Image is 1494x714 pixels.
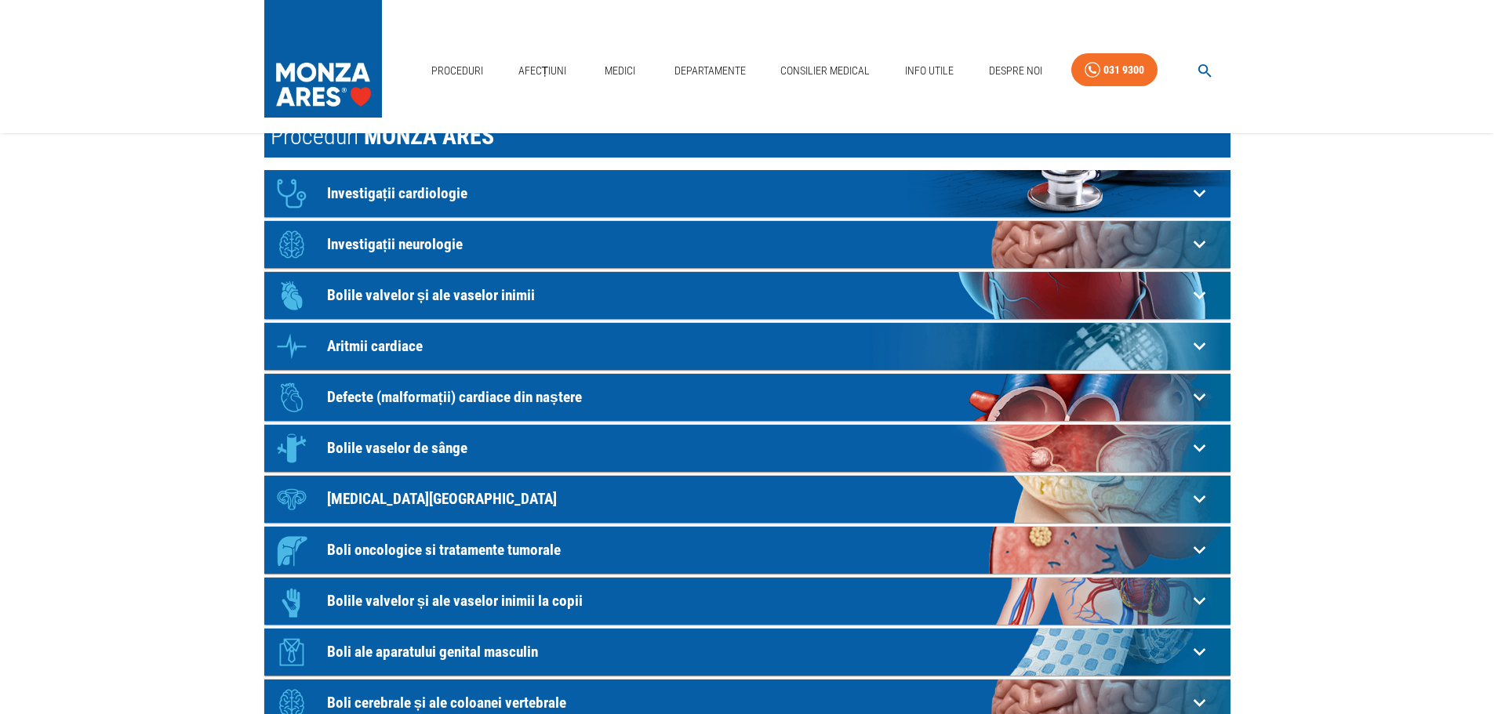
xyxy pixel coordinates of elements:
[264,221,1230,268] div: IconInvestigații neurologie
[264,115,1230,158] h1: Proceduri
[1103,60,1144,80] div: 031 9300
[899,55,960,87] a: Info Utile
[512,55,573,87] a: Afecțiuni
[327,185,1187,201] p: Investigații cardiologie
[268,323,315,370] div: Icon
[327,491,1187,507] p: [MEDICAL_DATA][GEOGRAPHIC_DATA]
[327,593,1187,609] p: Bolile valvelor și ale vaselor inimii la copii
[264,170,1230,217] div: IconInvestigații cardiologie
[268,374,315,421] div: Icon
[268,272,315,319] div: Icon
[327,694,1187,711] p: Boli cerebrale și ale coloanei vertebrale
[268,221,315,268] div: Icon
[268,527,315,574] div: Icon
[268,170,315,217] div: Icon
[327,389,1187,405] p: Defecte (malformații) cardiace din naștere
[327,236,1187,252] p: Investigații neurologie
[264,374,1230,421] div: IconDefecte (malformații) cardiace din naștere
[364,122,494,150] span: MONZA ARES
[268,476,315,523] div: Icon
[268,425,315,472] div: Icon
[774,55,876,87] a: Consilier Medical
[264,578,1230,625] div: IconBolile valvelor și ale vaselor inimii la copii
[264,425,1230,472] div: IconBolile vaselor de sânge
[668,55,752,87] a: Departamente
[268,578,315,625] div: Icon
[264,323,1230,370] div: IconAritmii cardiace
[264,272,1230,319] div: IconBolile valvelor și ale vaselor inimii
[595,55,645,87] a: Medici
[264,476,1230,523] div: Icon[MEDICAL_DATA][GEOGRAPHIC_DATA]
[327,440,1187,456] p: Bolile vaselor de sânge
[327,287,1187,303] p: Bolile valvelor și ale vaselor inimii
[327,542,1187,558] p: Boli oncologice si tratamente tumorale
[264,629,1230,676] div: IconBoli ale aparatului genital masculin
[264,527,1230,574] div: IconBoli oncologice si tratamente tumorale
[983,55,1049,87] a: Despre Noi
[327,643,1187,660] p: Boli ale aparatului genital masculin
[268,629,315,676] div: Icon
[1071,53,1158,87] a: 031 9300
[327,338,1187,354] p: Aritmii cardiace
[425,55,489,87] a: Proceduri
